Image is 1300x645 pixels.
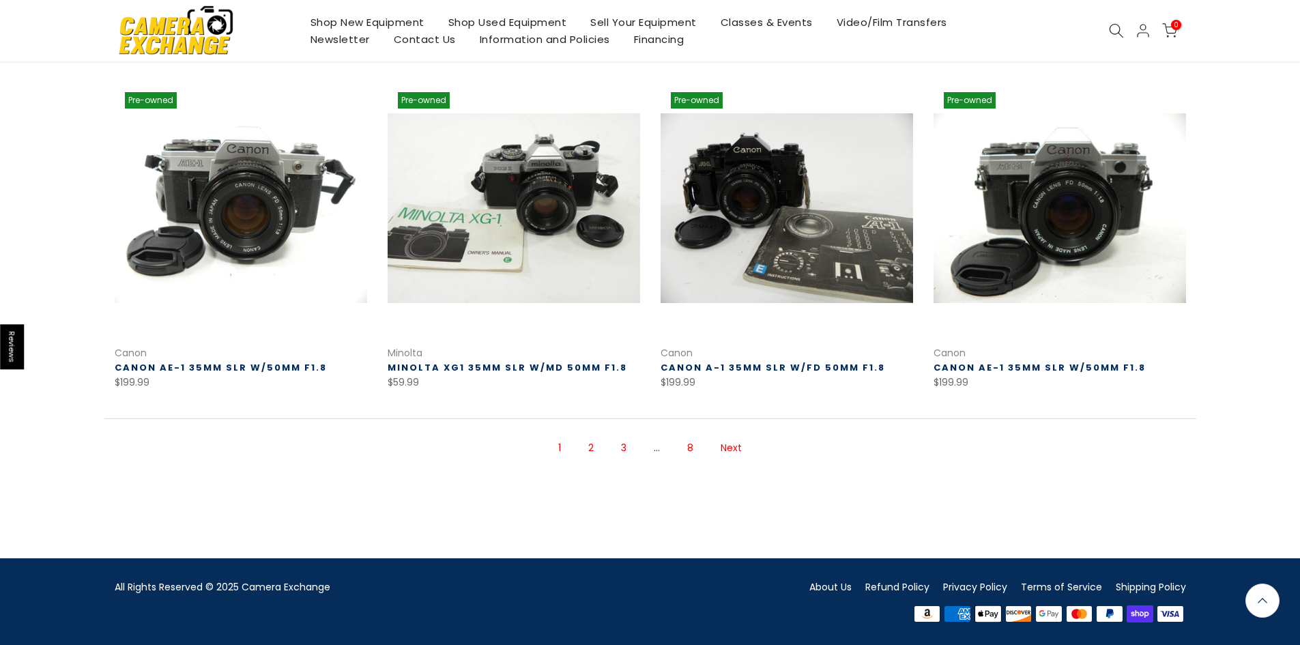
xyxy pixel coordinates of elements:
a: Shop Used Equipment [436,14,579,31]
a: Shop New Equipment [298,14,436,31]
img: master [1064,604,1095,625]
img: visa [1155,604,1186,625]
a: Page 8 [680,436,700,460]
div: $199.99 [115,374,367,391]
span: Page 1 [551,436,568,460]
a: Page 2 [581,436,601,460]
img: apple pay [972,604,1003,625]
a: Minolta XG1 35mm SLR w/MD 50mm f1.8 [388,361,627,374]
a: Next [714,436,749,460]
span: 0 [1171,20,1181,30]
a: Information and Policies [467,31,622,48]
span: … [647,436,667,460]
a: Canon AE-1 35mm SLR w/50mm f1.8 [934,361,1146,374]
nav: Pagination [104,419,1196,483]
div: $59.99 [388,374,640,391]
a: Sell Your Equipment [579,14,709,31]
img: amazon payments [912,604,942,625]
img: discover [1003,604,1034,625]
a: Minolta [388,346,422,360]
div: $199.99 [934,374,1186,391]
a: Terms of Service [1021,580,1102,594]
a: Shipping Policy [1116,580,1186,594]
a: Refund Policy [865,580,929,594]
img: american express [942,604,973,625]
img: paypal [1095,604,1125,625]
img: shopify pay [1125,604,1155,625]
a: Canon [115,346,147,360]
div: All Rights Reserved © 2025 Camera Exchange [115,579,640,596]
a: Back to the top [1245,584,1280,618]
a: Canon [661,346,693,360]
a: Canon A-1 35mm SLR w/FD 50mm f1.8 [661,361,885,374]
a: Financing [622,31,696,48]
div: $199.99 [661,374,913,391]
a: About Us [809,580,852,594]
img: google pay [1034,604,1065,625]
a: Privacy Policy [943,580,1007,594]
a: 0 [1162,23,1177,38]
a: Classes & Events [708,14,824,31]
a: Canon AE-1 35mm SLR w/50mm f1.8 [115,361,327,374]
a: Newsletter [298,31,381,48]
a: Contact Us [381,31,467,48]
a: Video/Film Transfers [824,14,959,31]
a: Page 3 [614,436,633,460]
a: Canon [934,346,966,360]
